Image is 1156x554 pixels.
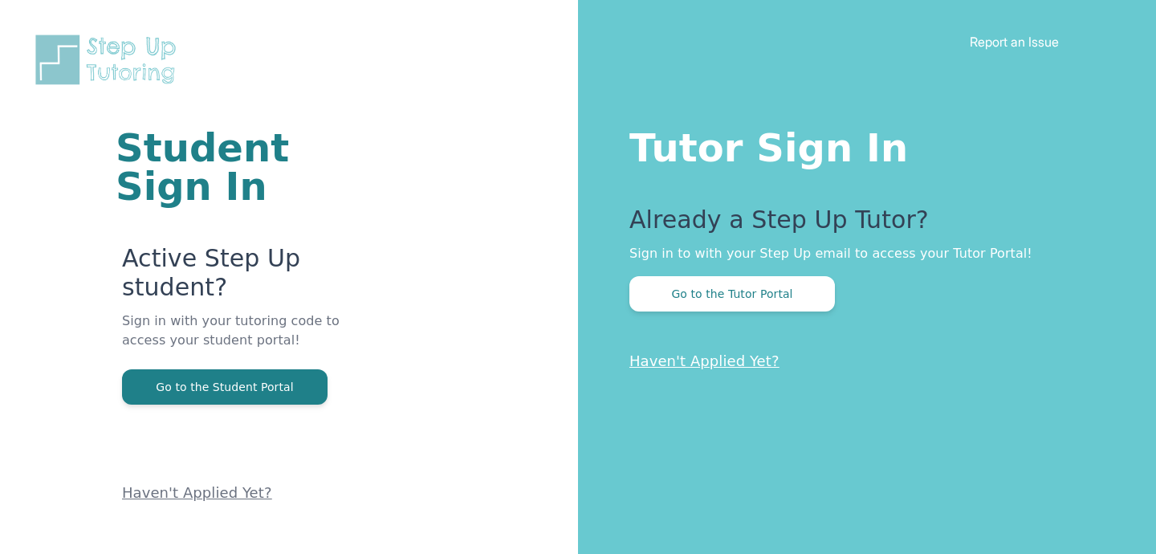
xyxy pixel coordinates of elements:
h1: Tutor Sign In [629,122,1092,167]
a: Go to the Tutor Portal [629,286,835,301]
img: Step Up Tutoring horizontal logo [32,32,186,88]
p: Sign in to with your Step Up email to access your Tutor Portal! [629,244,1092,263]
a: Haven't Applied Yet? [122,484,272,501]
a: Go to the Student Portal [122,379,328,394]
h1: Student Sign In [116,128,385,206]
button: Go to the Student Portal [122,369,328,405]
p: Sign in with your tutoring code to access your student portal! [122,312,385,369]
p: Already a Step Up Tutor? [629,206,1092,244]
a: Haven't Applied Yet? [629,352,779,369]
button: Go to the Tutor Portal [629,276,835,312]
p: Active Step Up student? [122,244,385,312]
a: Report an Issue [970,34,1059,50]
